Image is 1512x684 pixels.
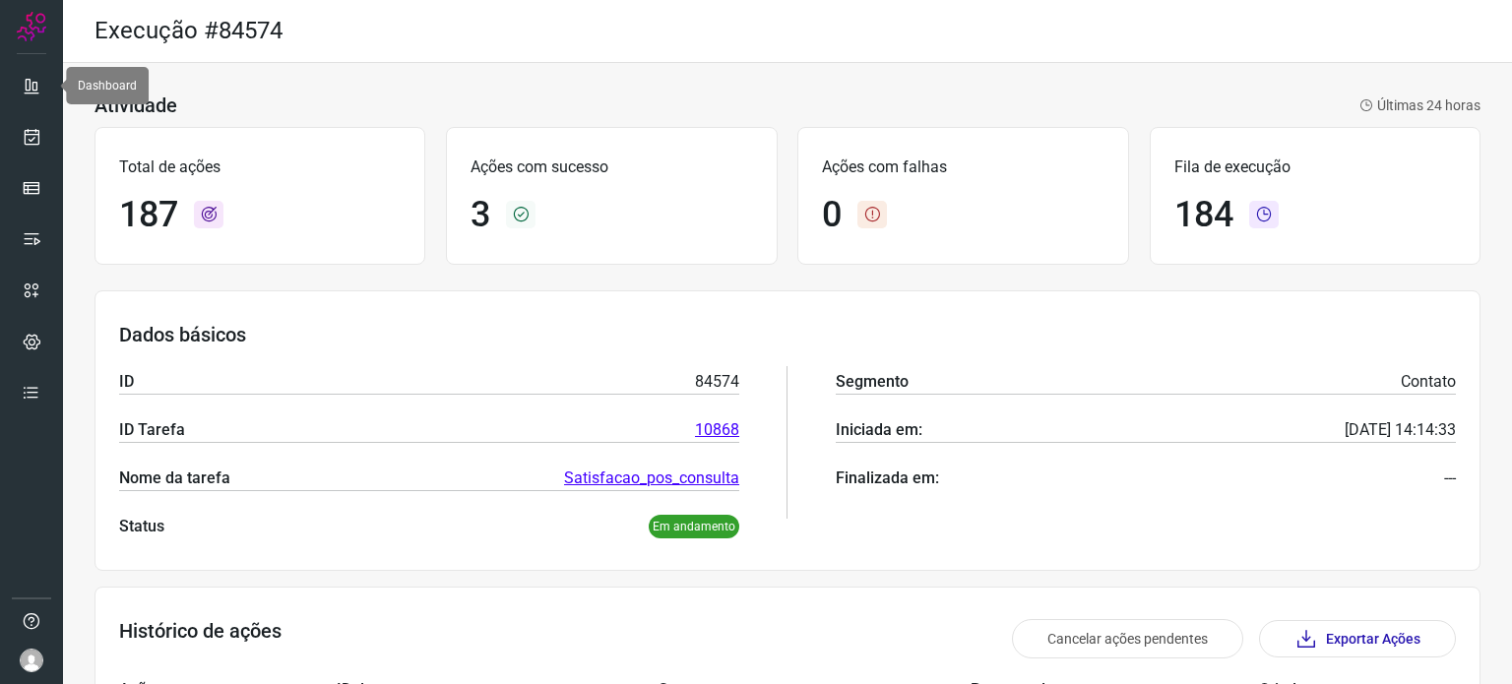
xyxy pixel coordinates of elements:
a: 10868 [695,418,739,442]
p: ID [119,370,134,394]
p: Contato [1401,370,1456,394]
button: Exportar Ações [1259,620,1456,657]
p: Iniciada em: [836,418,922,442]
p: Em andamento [649,515,739,538]
h2: Execução #84574 [94,17,283,45]
p: Nome da tarefa [119,466,230,490]
p: Fila de execução [1174,155,1456,179]
p: Status [119,515,164,538]
p: Finalizada em: [836,466,939,490]
p: Últimas 24 horas [1359,95,1480,116]
span: Dashboard [78,79,137,93]
img: Logo [17,12,46,41]
p: --- [1444,466,1456,490]
button: Cancelar ações pendentes [1012,619,1243,658]
h1: 184 [1174,194,1233,236]
h3: Dados básicos [119,323,1456,346]
p: 84574 [695,370,739,394]
h3: Atividade [94,93,177,117]
a: Satisfacao_pos_consulta [564,466,739,490]
p: Total de ações [119,155,401,179]
img: avatar-user-boy.jpg [20,649,43,672]
p: Ações com sucesso [471,155,752,179]
h1: 3 [471,194,490,236]
h1: 0 [822,194,842,236]
p: Segmento [836,370,909,394]
p: Ações com falhas [822,155,1103,179]
p: ID Tarefa [119,418,185,442]
h3: Histórico de ações [119,619,282,658]
p: [DATE] 14:14:33 [1345,418,1456,442]
h1: 187 [119,194,178,236]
